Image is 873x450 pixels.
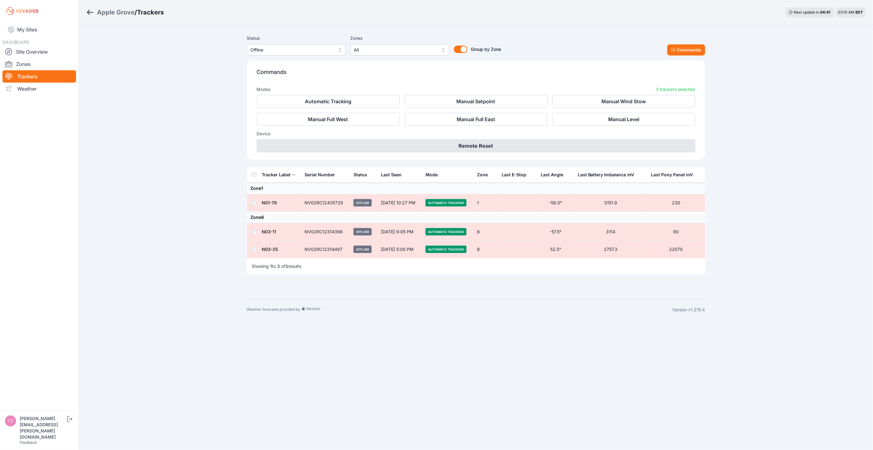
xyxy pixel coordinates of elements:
button: Remote Reset [257,139,695,152]
span: DASHBOARD [2,39,30,45]
a: Feedback [20,440,37,445]
div: 04 : 41 [820,10,831,15]
span: Offline [354,228,372,235]
td: 3151.9 [574,194,647,212]
td: [DATE] 5:00 PM [377,241,422,258]
h3: Device [257,131,695,137]
span: Group by Zone [471,47,501,52]
div: Weather forecasts provided by [247,307,673,313]
div: Last Seen [381,167,418,182]
button: Manual Full West [257,113,400,126]
button: Manual Setpoint [405,95,548,108]
button: Last Battery Imbalance mV [578,167,639,182]
button: Last Pony Panel mV [651,167,698,182]
div: Last E-Stop [502,172,526,178]
span: 03:10 AM [838,10,855,14]
span: Automatic Tracking [426,246,467,253]
div: Last Battery Imbalance mV [578,172,634,178]
p: Commands [257,68,695,81]
button: Status [354,167,372,182]
a: Zones [2,58,76,70]
a: My Sites [2,22,76,37]
td: -58.0° [537,194,574,212]
img: Nevados [5,6,39,16]
span: Next update in [794,10,819,14]
button: Automatic Tracking [257,95,400,108]
span: All [354,46,437,54]
a: N01-79 [262,200,277,205]
td: 8 [473,223,498,241]
td: 230 [647,194,705,212]
td: Zone 8 [247,212,705,223]
button: Tracker Label [262,167,296,182]
span: 1 [270,264,272,269]
td: [DATE] 10:27 PM [377,194,422,212]
span: 3 [285,264,288,269]
span: Offline [354,246,372,253]
span: Automatic Tracking [426,228,467,235]
button: Manual Level [552,113,695,126]
button: Commands [667,44,705,55]
a: Apple Grove [97,8,135,17]
div: [PERSON_NAME][EMAIL_ADDRESS][PERSON_NAME][DOMAIN_NAME] [20,415,66,440]
button: Zone [477,167,493,182]
h3: Modes [257,86,271,92]
span: Offline [354,199,372,207]
p: 3 trackers selected [656,86,695,92]
div: Last Pony Panel mV [651,172,693,178]
a: Site Overview [2,46,76,58]
td: 8 [473,241,498,258]
div: Zone [477,172,488,178]
button: Last E-Stop [502,167,531,182]
span: / [135,8,137,17]
label: Status [247,35,346,42]
td: Zone 1 [247,183,705,194]
td: 1 [473,194,498,212]
span: EDT [856,10,863,14]
td: 52.5° [537,241,574,258]
button: Serial Number [305,167,340,182]
div: Tracker Label [262,172,291,178]
img: tomasz.barcz@energix-group.com [5,415,16,427]
td: 90 [647,223,705,241]
button: Last Angle [541,167,568,182]
button: Offline [247,44,346,55]
button: Mode [426,167,443,182]
div: Last Angle [541,172,564,178]
td: 2757.3 [574,241,647,258]
a: N03-25 [262,247,278,252]
a: Trackers [2,70,76,83]
div: Mode [426,172,438,178]
span: 3 [277,264,280,269]
div: Version v1.215.4 [673,307,705,313]
div: Status [354,172,367,178]
td: NV02RC12314398 [301,223,350,241]
td: NV02RC12435729 [301,194,350,212]
button: All [350,44,449,55]
td: 22070 [647,241,705,258]
nav: Breadcrumb [86,4,164,20]
span: Offline [251,46,333,54]
div: Serial Number [305,172,335,178]
a: N03-11 [262,229,277,234]
button: Manual Full East [405,113,548,126]
a: Weather [2,83,76,95]
h3: Trackers [137,8,164,17]
label: Zones [350,35,449,42]
td: NV02RC12314497 [301,241,350,258]
button: Manual Wind Stow [552,95,695,108]
td: 3114 [574,223,647,241]
span: Automatic Tracking [426,199,467,207]
td: -57.5° [537,223,574,241]
td: [DATE] 9:05 PM [377,223,422,241]
p: Showing to of results [252,263,301,269]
